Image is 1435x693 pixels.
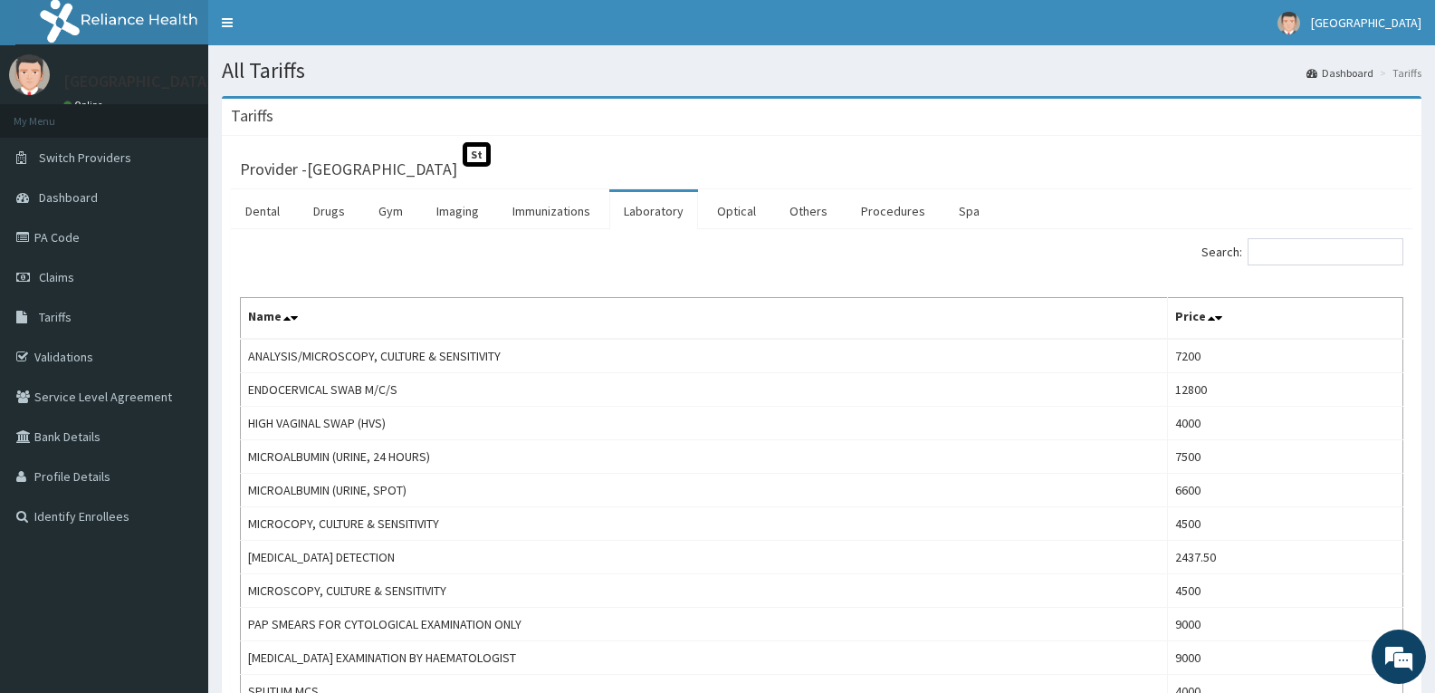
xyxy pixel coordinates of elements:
td: MICROSCOPY, CULTURE & SENSITIVITY [241,574,1168,608]
a: Optical [703,192,770,230]
img: User Image [1277,12,1300,34]
a: Others [775,192,842,230]
td: 2437.50 [1167,541,1402,574]
span: Dashboard [39,189,98,206]
h3: Provider - [GEOGRAPHIC_DATA] [240,161,457,178]
h3: Tariffs [231,108,273,124]
td: 9000 [1167,641,1402,675]
span: Tariffs [39,309,72,325]
td: ENDOCERVICAL SWAB M/C/S [241,373,1168,407]
td: 4500 [1167,574,1402,608]
th: Name [241,298,1168,340]
th: Price [1167,298,1402,340]
a: Imaging [422,192,493,230]
li: Tariffs [1375,65,1421,81]
td: [MEDICAL_DATA] EXAMINATION BY HAEMATOLOGIST [241,641,1168,675]
a: Drugs [299,192,359,230]
a: Immunizations [498,192,605,230]
span: Switch Providers [39,149,131,166]
td: 12800 [1167,373,1402,407]
a: Dental [231,192,294,230]
a: Gym [364,192,417,230]
td: 4000 [1167,407,1402,440]
a: Spa [944,192,994,230]
a: Online [63,99,107,111]
td: 4500 [1167,507,1402,541]
td: 6600 [1167,474,1402,507]
span: St [463,142,491,167]
a: Laboratory [609,192,698,230]
td: 7200 [1167,339,1402,373]
td: MICROALBUMIN (URINE, 24 HOURS) [241,440,1168,474]
td: 7500 [1167,440,1402,474]
td: [MEDICAL_DATA] DETECTION [241,541,1168,574]
a: Procedures [847,192,940,230]
td: MICROCOPY, CULTURE & SENSITIVITY [241,507,1168,541]
td: PAP SMEARS FOR CYTOLOGICAL EXAMINATION ONLY [241,608,1168,641]
img: User Image [9,54,50,95]
input: Search: [1248,238,1403,265]
a: Dashboard [1306,65,1373,81]
td: HIGH VAGINAL SWAP (HVS) [241,407,1168,440]
label: Search: [1201,238,1403,265]
td: MICROALBUMIN (URINE, SPOT) [241,474,1168,507]
td: 9000 [1167,608,1402,641]
td: ANALYSIS/MICROSCOPY, CULTURE & SENSITIVITY [241,339,1168,373]
p: [GEOGRAPHIC_DATA] [63,73,213,90]
h1: All Tariffs [222,59,1421,82]
span: [GEOGRAPHIC_DATA] [1311,14,1421,31]
span: Claims [39,269,74,285]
